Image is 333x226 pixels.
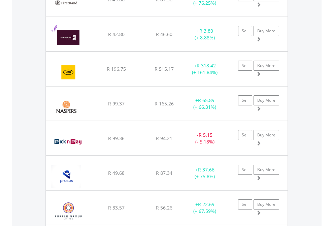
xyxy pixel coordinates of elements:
[184,201,226,215] div: + (+ 67.59%)
[184,97,226,110] div: + (+ 66.31%)
[49,130,87,154] img: EQU.ZA.PIK.png
[254,61,279,71] a: Buy More
[156,170,172,176] span: R 87.34
[254,130,279,140] a: Buy More
[254,199,279,209] a: Buy More
[49,26,87,50] img: EQU.ZA.GRT.png
[49,95,83,119] img: EQU.ZA.NPN.png
[199,132,212,138] span: R 5.15
[49,60,88,84] img: EQU.ZA.MTN.png
[254,165,279,175] a: Buy More
[108,170,125,176] span: R 49.68
[198,201,214,207] span: R 22.69
[184,166,226,180] div: + (+ 75.8%)
[108,31,125,37] span: R 42.80
[156,204,172,211] span: R 56.26
[107,66,126,72] span: R 196.75
[156,135,172,141] span: R 94.21
[184,132,226,145] div: - (- 5.18%)
[254,95,279,105] a: Buy More
[238,95,252,105] a: Sell
[198,97,214,103] span: R 65.89
[184,28,226,41] div: + (+ 8.88%)
[49,164,83,188] img: EQU.ZA.PRX.png
[238,165,252,175] a: Sell
[108,204,125,211] span: R 33.57
[254,26,279,36] a: Buy More
[238,61,252,71] a: Sell
[156,31,172,37] span: R 46.60
[238,26,252,36] a: Sell
[155,66,174,72] span: R 515.17
[238,199,252,209] a: Sell
[199,28,213,34] span: R 3.80
[238,130,252,140] a: Sell
[108,100,125,107] span: R 99.37
[155,100,174,107] span: R 165.26
[49,199,88,223] img: EQU.ZA.PPE.png
[184,62,226,76] div: + (+ 161.84%)
[198,166,214,173] span: R 37.66
[108,135,125,141] span: R 99.36
[197,62,216,69] span: R 318.42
